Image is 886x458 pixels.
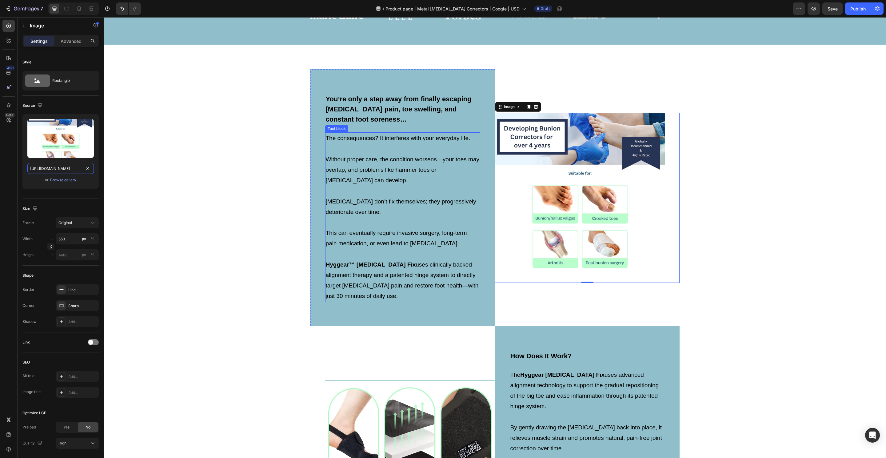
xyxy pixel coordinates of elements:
[541,6,550,11] span: Draft
[56,233,99,244] input: px%
[22,303,35,308] div: Corner
[383,6,384,12] span: /
[22,236,33,242] label: Width
[22,252,34,258] label: Height
[407,354,555,392] span: The uses advanced alignment technology to support the gradual repositioning of the big toe and ea...
[828,6,838,11] span: Save
[82,252,86,258] div: px
[80,235,88,243] button: %
[56,249,99,260] input: px%
[2,2,46,15] button: 7
[407,335,468,343] strong: How Does It Work?
[22,273,34,278] div: Shape
[22,360,30,365] div: SEO
[222,244,312,251] strong: Hyggear™ [MEDICAL_DATA] Fix
[417,354,501,361] strong: Hyggear [MEDICAL_DATA] Fix
[22,59,31,65] div: Style
[68,390,97,396] div: Add...
[222,181,373,198] span: [MEDICAL_DATA] don’t fix themselves; they progressively deteriorate over time.
[30,22,82,29] p: Image
[68,303,97,309] div: Sharp
[22,389,41,395] div: Image title
[50,177,77,183] button: Browse gallery
[30,38,48,44] p: Settings
[222,212,363,229] span: This can eventually require invasive surgery, long-term pain medication, or even lead to [MEDICAL...
[63,424,70,430] span: Yes
[822,2,843,15] button: Save
[61,38,82,44] p: Advanced
[22,373,35,379] div: Alt text
[52,74,90,88] div: Rectangle
[22,102,44,110] div: Source
[91,236,94,242] div: %
[865,428,880,443] div: Open Intercom Messenger
[68,319,97,325] div: Add...
[223,109,243,114] div: Text block
[68,374,97,380] div: Add...
[82,236,86,242] div: px
[385,6,520,12] span: Product page | Metal [MEDICAL_DATA] Correctors | Google | USD
[391,95,561,266] img: gempages_524222768674243719-74dd9942-cb30-4e9e-919a-8bfa81dea2b5.png
[50,177,76,183] div: Browse gallery
[22,287,34,292] div: Border
[6,66,15,70] div: 450
[27,163,94,174] input: https://example.com/image.jpg
[22,339,30,345] div: Link
[850,6,866,12] div: Publish
[91,252,94,258] div: %
[22,319,37,324] div: Shadow
[58,441,66,445] span: High
[5,113,15,118] div: Beta
[27,119,94,158] img: preview-image
[58,220,72,226] span: Original
[86,424,90,430] span: No
[56,438,99,449] button: High
[40,5,43,12] p: 7
[22,220,34,226] label: Frame
[222,118,367,124] span: The consequences? It interferes with your everyday life.
[45,176,49,184] span: or
[222,244,375,282] span: uses clinically backed alignment therapy and a patented hinge system to directly target [MEDICAL_...
[56,217,99,228] button: Original
[89,235,96,243] button: px
[407,407,558,434] span: By gently drawing the [MEDICAL_DATA] back into place, it relieves muscle strain and promotes natu...
[22,439,43,448] div: Quality
[222,78,368,106] strong: You’re only a step away from finally escaping [MEDICAL_DATA] pain, toe swelling, and constant foo...
[116,2,141,15] div: Undo/Redo
[399,87,412,92] div: Image
[222,139,376,166] span: Without proper care, the condition worsens—your toes may overlap, and problems like hammer toes o...
[68,287,97,293] div: Line
[22,205,39,213] div: Size
[89,251,96,259] button: px
[104,17,886,458] iframe: Design area
[22,410,46,416] div: Optimize LCP
[80,251,88,259] button: %
[22,424,36,430] div: Preload
[845,2,871,15] button: Publish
